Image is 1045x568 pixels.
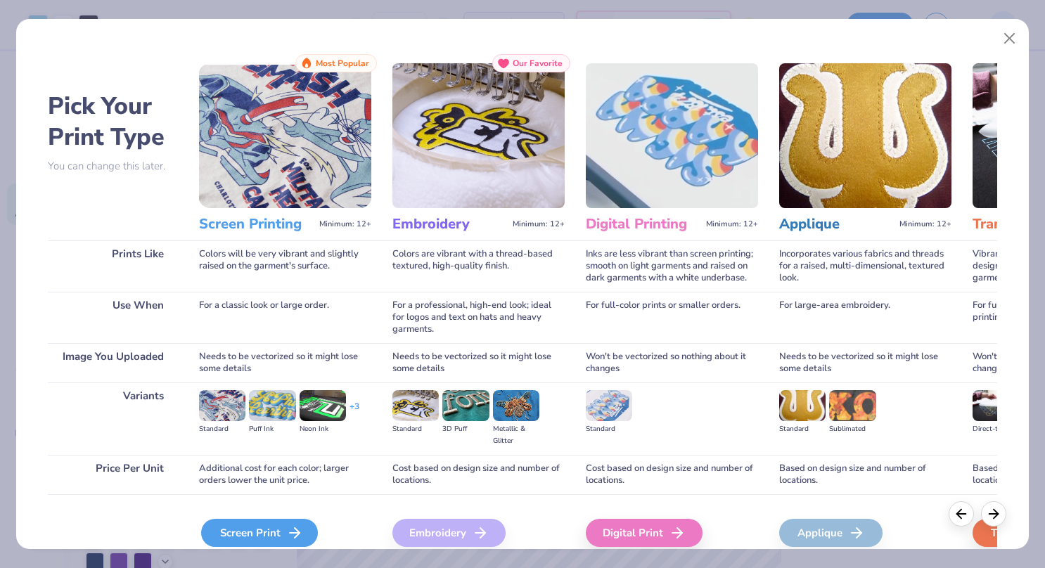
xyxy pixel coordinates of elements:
[249,390,295,421] img: Puff Ink
[199,423,245,435] div: Standard
[973,423,1019,435] div: Direct-to-film
[493,423,539,447] div: Metallic & Glitter
[201,519,318,547] div: Screen Print
[586,63,758,208] img: Digital Printing
[779,423,826,435] div: Standard
[199,292,371,343] div: For a classic look or large order.
[493,390,539,421] img: Metallic & Glitter
[392,390,439,421] img: Standard
[586,423,632,435] div: Standard
[779,240,951,292] div: Incorporates various fabrics and threads for a raised, multi-dimensional, textured look.
[442,390,489,421] img: 3D Puff
[829,423,876,435] div: Sublimated
[249,423,295,435] div: Puff Ink
[316,58,369,68] span: Most Popular
[586,240,758,292] div: Inks are less vibrant than screen printing; smooth on light garments and raised on dark garments ...
[199,215,314,233] h3: Screen Printing
[199,390,245,421] img: Standard
[442,423,489,435] div: 3D Puff
[586,215,700,233] h3: Digital Printing
[300,390,346,421] img: Neon Ink
[706,219,758,229] span: Minimum: 12+
[586,343,758,382] div: Won't be vectorized so nothing about it changes
[779,343,951,382] div: Needs to be vectorized so it might lose some details
[586,390,632,421] img: Standard
[392,63,565,208] img: Embroidery
[319,219,371,229] span: Minimum: 12+
[779,292,951,343] div: For large-area embroidery.
[973,390,1019,421] img: Direct-to-film
[392,519,506,547] div: Embroidery
[586,519,703,547] div: Digital Print
[199,343,371,382] div: Needs to be vectorized so it might lose some details
[513,58,563,68] span: Our Favorite
[779,455,951,494] div: Based on design size and number of locations.
[48,91,178,153] h2: Pick Your Print Type
[779,215,894,233] h3: Applique
[779,519,883,547] div: Applique
[779,63,951,208] img: Applique
[300,423,346,435] div: Neon Ink
[350,401,359,425] div: + 3
[779,390,826,421] img: Standard
[48,292,178,343] div: Use When
[392,215,507,233] h3: Embroidery
[199,63,371,208] img: Screen Printing
[48,455,178,494] div: Price Per Unit
[899,219,951,229] span: Minimum: 12+
[996,25,1022,52] button: Close
[48,343,178,382] div: Image You Uploaded
[48,382,178,455] div: Variants
[392,455,565,494] div: Cost based on design size and number of locations.
[48,160,178,172] p: You can change this later.
[199,240,371,292] div: Colors will be very vibrant and slightly raised on the garment's surface.
[392,343,565,382] div: Needs to be vectorized so it might lose some details
[392,240,565,292] div: Colors are vibrant with a thread-based textured, high-quality finish.
[392,292,565,343] div: For a professional, high-end look; ideal for logos and text on hats and heavy garments.
[829,390,876,421] img: Sublimated
[392,423,439,435] div: Standard
[586,292,758,343] div: For full-color prints or smaller orders.
[586,455,758,494] div: Cost based on design size and number of locations.
[48,240,178,292] div: Prints Like
[199,455,371,494] div: Additional cost for each color; larger orders lower the unit price.
[513,219,565,229] span: Minimum: 12+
